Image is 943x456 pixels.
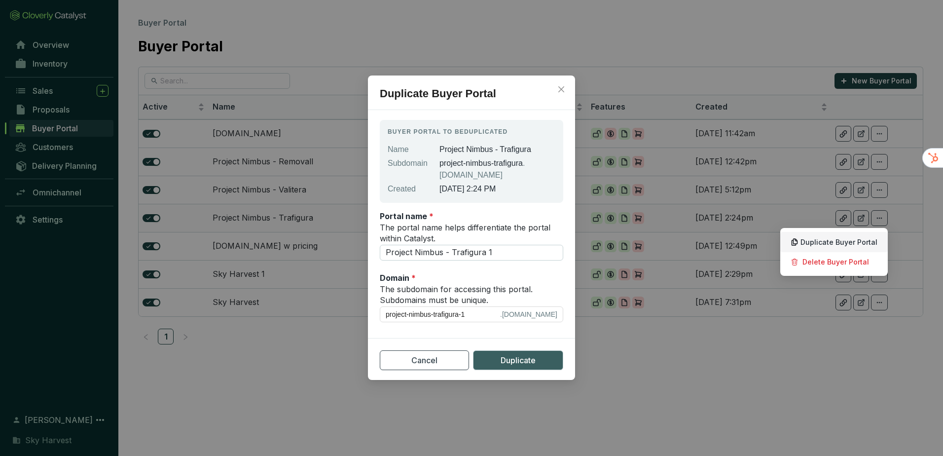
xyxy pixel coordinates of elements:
p: Name [388,144,428,155]
button: Duplicate [473,351,563,371]
span: Delete Buyer Portal [802,258,869,266]
button: Close [553,81,569,97]
span: Cancel [411,355,437,367]
p: Buyer Portal to be duplicated [388,128,555,136]
p: Created [388,183,428,195]
label: Domain [380,273,416,284]
p: project-nimbus-trafigura [439,157,555,181]
label: The subdomain for accessing this portal. Subdomains must be unique. [380,285,563,306]
span: Close [553,85,569,93]
p: Project Nimbus - Trafigura [439,144,555,155]
p: Duplicate Buyer Portal [785,233,883,251]
p: [DATE] 2:24 PM [439,183,555,195]
span: Duplicate [501,354,536,367]
span: close [557,85,565,93]
input: your-subdomain [386,309,498,320]
span: .[DOMAIN_NAME] [500,309,557,320]
label: The portal name helps differentiate the portal within Catalyst. [380,223,563,244]
h2: Duplicate Buyer Portal [368,85,575,110]
label: Portal name [380,211,434,222]
span: Duplicate Buyer Portal [800,238,877,246]
p: Delete Buyer Portal [785,254,883,270]
button: Cancel [380,351,469,371]
p: Subdomain [388,157,428,181]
